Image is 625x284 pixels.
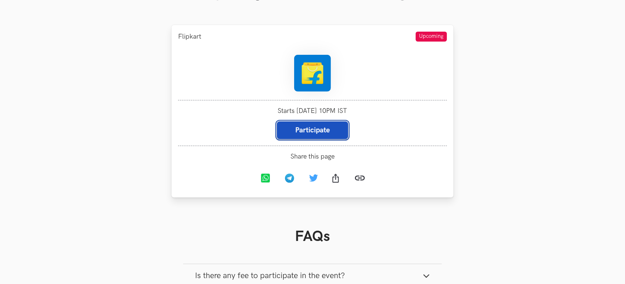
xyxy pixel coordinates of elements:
[195,271,345,281] span: Is there any fee to participate in the event?
[285,174,294,183] img: Telegram
[278,168,303,190] a: Telegram
[178,33,201,40] li: Flipkart
[183,228,442,245] h1: FAQs
[294,55,331,92] img: Weekend Hackathon #86 logo
[277,121,348,139] button: Participate
[332,174,339,183] img: Share
[349,167,371,191] a: Copy link
[178,107,447,115] span: Starts [DATE] 10PM IST
[261,174,270,183] img: Whatsapp
[254,168,278,190] a: Whatsapp
[325,168,349,190] a: Share
[416,32,447,42] span: Upcoming
[178,153,447,160] span: Share this page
